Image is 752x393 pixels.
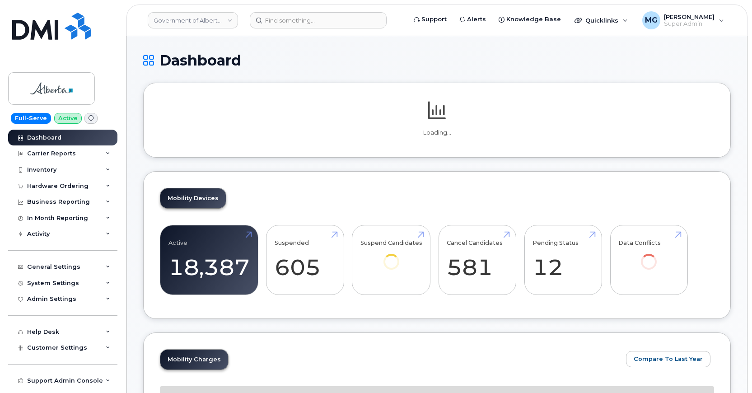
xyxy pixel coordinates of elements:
[532,230,593,290] a: Pending Status 12
[275,230,336,290] a: Suspended 605
[634,355,703,363] span: Compare To Last Year
[143,52,731,68] h1: Dashboard
[160,129,714,137] p: Loading...
[626,351,710,367] button: Compare To Last Year
[160,188,226,208] a: Mobility Devices
[447,230,508,290] a: Cancel Candidates 581
[160,350,228,370] a: Mobility Charges
[360,230,422,282] a: Suspend Candidates
[168,230,250,290] a: Active 18,387
[618,230,679,282] a: Data Conflicts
